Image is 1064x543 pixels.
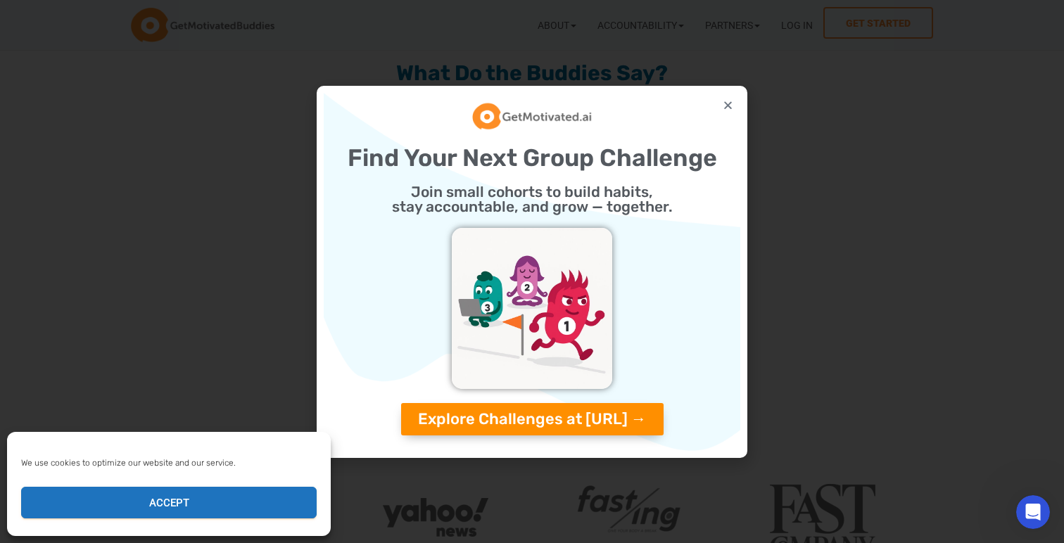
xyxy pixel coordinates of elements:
button: Accept [21,487,317,518]
img: GetMotivatedAI Logo [472,101,593,132]
h2: Join small cohorts to build habits, stay accountable, and grow — together. [331,184,733,214]
a: Close [723,100,733,110]
iframe: Intercom live chat [1016,495,1050,529]
img: challenges_getmotivatedAI [452,228,613,389]
h2: Find Your Next Group Challenge [331,146,733,170]
div: We use cookies to optimize our website and our service. [21,456,315,469]
span: Explore Challenges at [URL] → [418,411,647,427]
a: Explore Challenges at [URL] → [401,403,664,435]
